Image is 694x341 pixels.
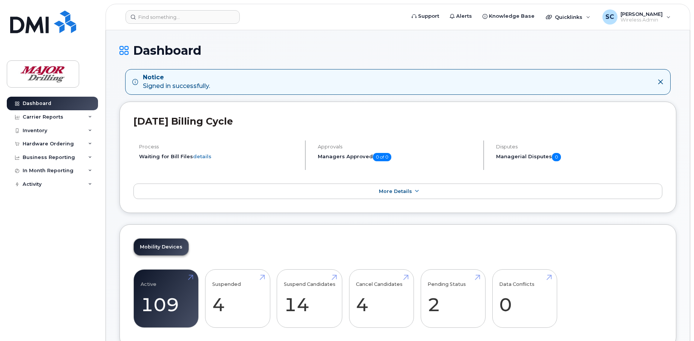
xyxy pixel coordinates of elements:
[379,188,412,194] span: More Details
[143,73,210,82] strong: Notice
[373,153,391,161] span: 0 of 0
[318,144,477,150] h4: Approvals
[119,44,676,57] h1: Dashboard
[499,274,550,324] a: Data Conflicts 0
[134,239,188,255] a: Mobility Devices
[552,153,561,161] span: 0
[318,153,477,161] h5: Managers Approved
[427,274,478,324] a: Pending Status 2
[133,116,662,127] h2: [DATE] Billing Cycle
[284,274,336,324] a: Suspend Candidates 14
[212,274,263,324] a: Suspended 4
[139,144,299,150] h4: Process
[496,144,662,150] h4: Disputes
[193,153,211,159] a: details
[356,274,407,324] a: Cancel Candidates 4
[139,153,299,160] li: Waiting for Bill Files
[141,274,192,324] a: Active 109
[496,153,662,161] h5: Managerial Disputes
[143,73,210,91] div: Signed in successfully.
